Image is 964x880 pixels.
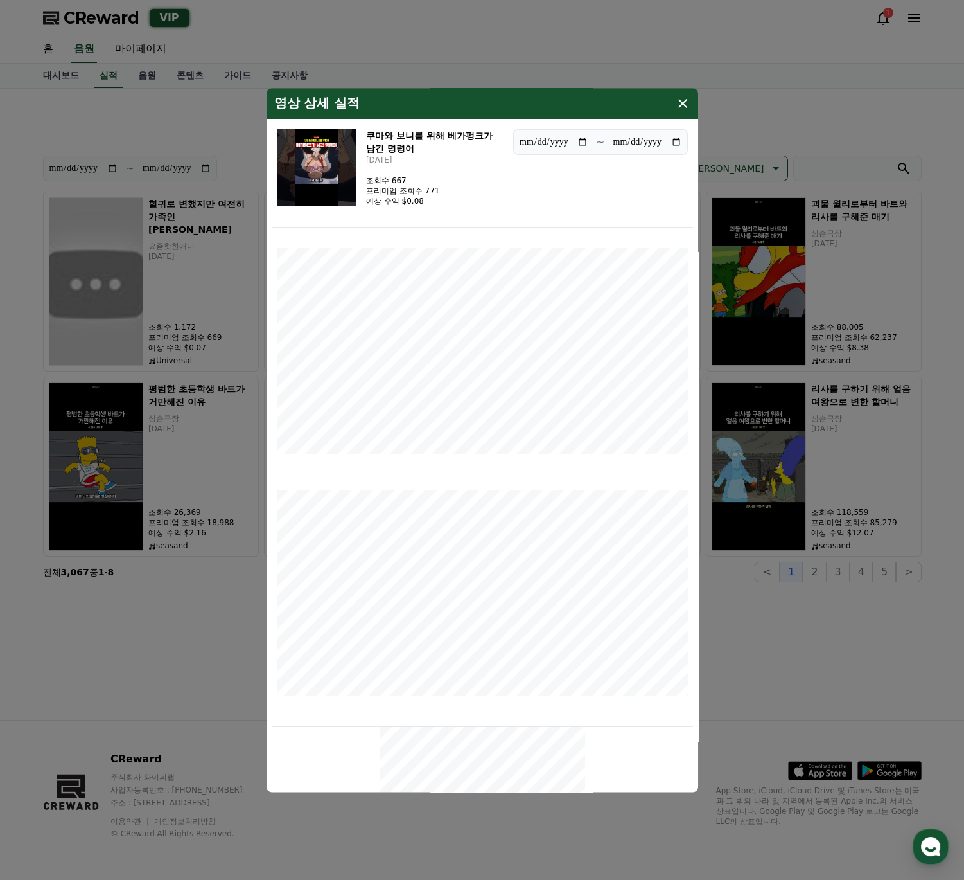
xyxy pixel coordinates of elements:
[596,134,604,150] p: ~
[267,88,698,792] div: modal
[366,175,440,186] p: 조회수 667
[4,408,85,440] a: 홈
[198,427,214,437] span: 설정
[166,408,247,440] a: 설정
[366,186,440,196] p: 프리미엄 조회수 771
[366,196,440,206] p: 예상 수익 $0.08
[274,96,360,111] h4: 영상 상세 실적
[366,155,503,165] p: [DATE]
[366,129,503,155] h3: 쿠마와 보니를 위해 베가펑크가 남긴 명령어
[85,408,166,440] a: 대화
[277,129,356,206] img: 쿠마와 보니를 위해 베가펑크가 남긴 명령어
[118,427,133,438] span: 대화
[40,427,48,437] span: 홈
